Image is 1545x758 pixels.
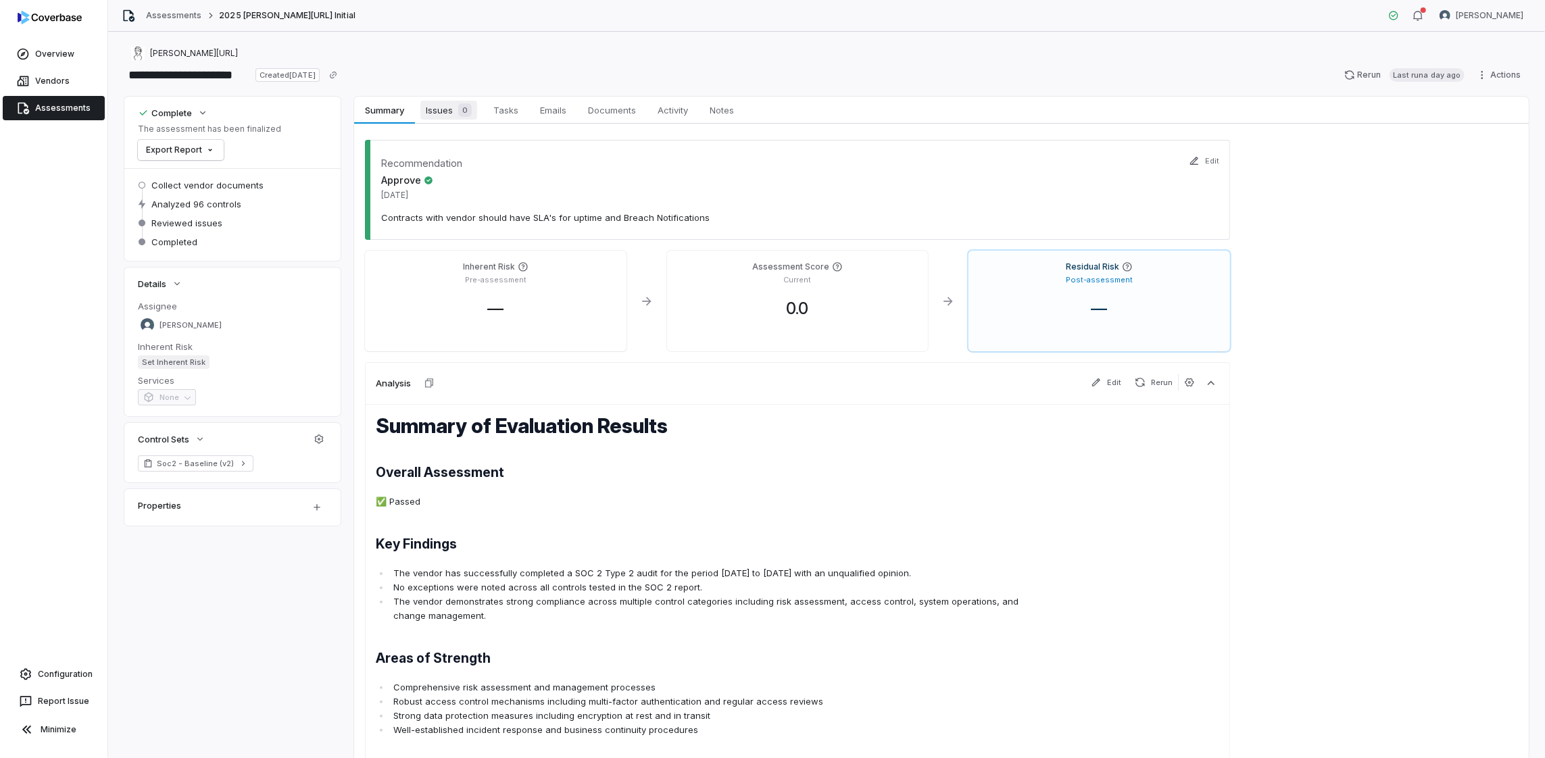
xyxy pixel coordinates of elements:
button: Edit [1085,374,1127,390]
button: Rerun [1129,374,1178,390]
button: Shaun Angley avatar[PERSON_NAME] [1431,5,1531,26]
span: Summary [360,101,409,119]
div: Complete [138,107,192,119]
img: Shaun Angley avatar [141,318,154,332]
h4: Inherent Risk [463,261,515,272]
span: Reviewed issues [151,217,222,229]
span: 2025 [PERSON_NAME][URL] Initial [219,10,355,21]
a: Assessments [3,96,105,120]
p: Post-assessment [1066,275,1133,285]
span: — [476,299,514,318]
button: RerunLast runa day ago [1336,65,1473,85]
button: Edit [1185,147,1223,175]
img: logo-D7KZi-bG.svg [18,11,82,24]
span: Approve [381,173,433,187]
span: [PERSON_NAME][URL] [150,48,238,59]
li: The vendor demonstrates strong compliance across multiple control categories including risk asses... [390,595,1050,623]
h2: Areas of Strength [376,649,1050,667]
p: ✅ Passed [376,495,1050,509]
h3: Analysis [376,377,411,389]
button: Minimize [5,716,102,743]
span: 0.0 [775,299,819,318]
button: Details [134,272,187,296]
h2: Key Findings [376,535,1050,553]
li: Robust access control mechanisms including multi-factor authentication and regular access reviews [390,694,1050,709]
span: Issues [420,101,477,120]
a: Vendors [3,69,105,93]
span: Control Sets [138,433,189,445]
a: Soc2 - Baseline (v2) [138,455,253,472]
h1: Summary of Evaluation Results [376,415,1050,437]
span: Set Inherent Risk [138,355,210,369]
p: Pre-assessment [465,275,526,285]
button: Export Report [138,140,224,160]
span: Completed [151,236,197,248]
dt: Inherent Risk [138,340,327,353]
a: Assessments [146,10,201,21]
a: Overview [3,42,105,66]
a: Configuration [5,662,102,686]
button: Copy link [321,63,345,87]
button: Control Sets [134,427,210,451]
span: Details [138,278,166,290]
li: The vendor has successfully completed a SOC 2 Type 2 audit for the period [DATE] to [DATE] with a... [390,566,1050,580]
span: Analyzed 96 controls [151,198,241,210]
dt: Services [138,374,327,386]
span: [PERSON_NAME] [1456,10,1523,21]
button: Complete [134,101,212,125]
li: Strong data protection measures including encryption at rest and in transit [390,709,1050,723]
span: Collect vendor documents [151,179,264,191]
span: 0 [458,103,472,117]
span: Documents [583,101,641,119]
dt: Recommendation [381,156,462,170]
h2: Overall Assessment [376,463,1050,481]
span: Activity [652,101,693,119]
button: Report Issue [5,689,102,713]
li: Well-established incident response and business continuity procedures [390,723,1050,737]
button: https://julius.ai/[PERSON_NAME][URL] [127,41,242,66]
span: Created [DATE] [255,68,319,82]
li: No exceptions were noted across all controls tested in the SOC 2 report. [390,580,1050,595]
button: Actions [1473,65,1529,85]
h4: Assessment Score [752,261,829,272]
span: — [1081,299,1119,318]
dt: Assignee [138,300,327,312]
li: Comprehensive risk assessment and management processes [390,680,1050,694]
p: Contracts with vendor should have SLA's for uptime and Breach Notifications [381,211,1214,224]
img: Shaun Angley avatar [1440,10,1450,21]
p: Current [783,275,811,285]
span: Soc2 - Baseline (v2) [157,458,235,469]
span: Emails [535,101,572,119]
span: Notes [704,101,739,119]
span: Last run a day ago [1390,68,1465,82]
h4: Residual Risk [1066,261,1119,272]
p: The assessment has been finalized [138,124,281,134]
span: Tasks [488,101,524,119]
span: [PERSON_NAME] [160,320,222,330]
span: [DATE] [381,190,433,201]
